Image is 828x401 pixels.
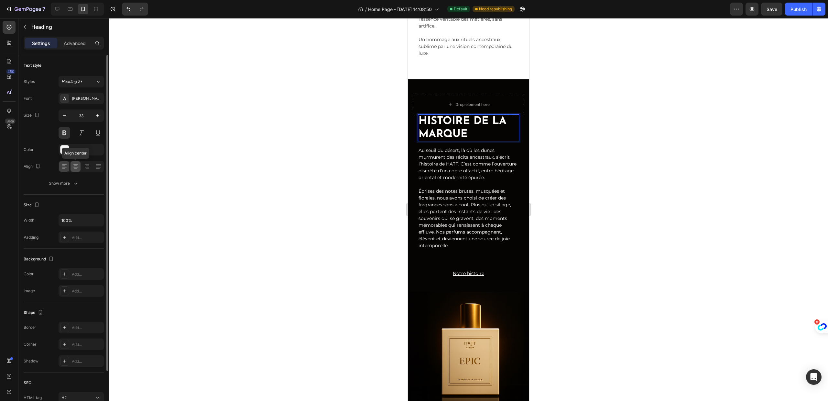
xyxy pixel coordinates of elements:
div: Add... [72,271,102,277]
div: Add... [72,342,102,348]
button: Show more [24,178,104,189]
div: Size [24,201,41,210]
p: Advanced [64,40,86,47]
div: Styles [24,79,35,85]
a: Notre histoire [10,249,111,262]
span: Heading 2* [61,79,82,85]
div: FFFFFF [72,147,102,153]
div: Image [24,288,35,294]
button: 7 [3,3,48,16]
button: Heading 2* [59,76,104,87]
h2: Rich Text Editor. Editing area: main [10,96,111,123]
div: Width [24,217,34,223]
span: / [365,6,367,13]
span: Home Page - [DATE] 14:08:50 [368,6,432,13]
div: HTML tag [24,395,42,401]
p: Éprises des notes brutes, musquées et florales, nous avons choisi de créer des fragrances sans al... [11,170,111,238]
div: Open Intercom Messenger [806,369,822,385]
div: Border [24,325,36,330]
div: Add... [72,235,102,241]
div: Publish [790,6,807,13]
div: Add... [72,359,102,364]
div: Rich Text Editor. Editing area: main [10,128,111,238]
div: Background [24,255,55,264]
span: Default [454,6,467,12]
div: Add... [72,325,102,331]
div: Shape [24,308,44,317]
p: Settings [32,40,50,47]
button: Save [761,3,782,16]
iframe: Design area [408,18,529,401]
div: Text style [24,63,41,68]
strong: HISTOIRE DE LA MARQUE [11,98,99,121]
div: Corner [24,341,37,347]
span: Need republishing [479,6,512,12]
div: Add... [72,288,102,294]
div: Show more [49,180,79,187]
div: Drop element here [48,84,82,89]
p: Notre histoire [45,252,76,259]
p: 7 [42,5,45,13]
div: 450 [6,69,16,74]
div: Font [24,96,32,101]
div: Beta [5,119,16,124]
span: Save [767,6,777,12]
div: Padding [24,235,38,240]
div: Align [24,162,42,171]
div: SEO [24,380,31,386]
span: H2 [61,395,67,400]
input: Auto [59,214,103,226]
div: Shadow [24,358,38,364]
div: Color [24,147,34,153]
p: Un hommage aux rituels ancestraux, sublimé par une vision contemporaine du luxe. [11,18,111,39]
div: Color [24,271,34,277]
p: Au seuil du désert, là où les dunes murmurent des récits ancestraux, s’écrit l’histoire de HATF. ... [11,129,111,163]
div: [PERSON_NAME] [72,96,102,102]
p: Heading [31,23,101,31]
div: Undo/Redo [122,3,148,16]
button: Publish [785,3,812,16]
div: Size [24,111,41,120]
